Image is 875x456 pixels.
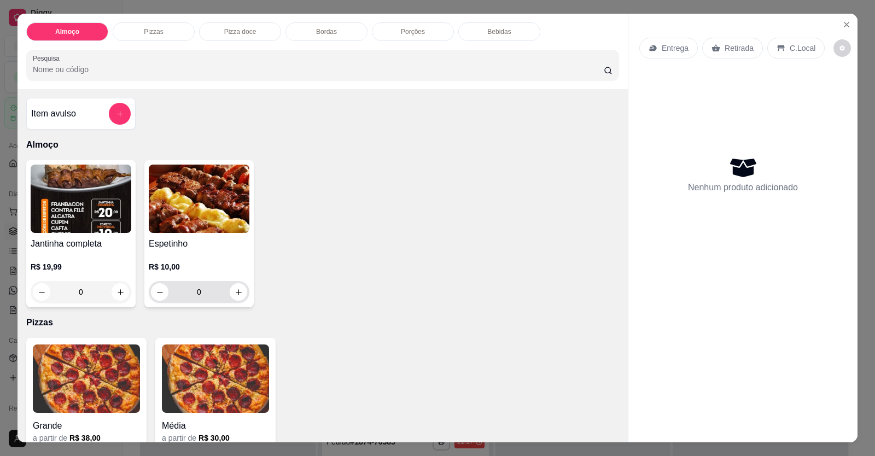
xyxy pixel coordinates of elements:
[838,16,855,33] button: Close
[662,43,689,54] p: Entrega
[725,43,754,54] p: Retirada
[224,27,256,36] p: Pizza doce
[31,107,76,120] h4: Item avulso
[688,181,798,194] p: Nenhum produto adicionado
[149,165,249,233] img: product-image
[31,165,131,233] img: product-image
[33,344,140,413] img: product-image
[790,43,815,54] p: C.Local
[230,283,247,301] button: increase-product-quantity
[149,261,249,272] p: R$ 10,00
[33,54,63,63] label: Pesquisa
[316,27,337,36] p: Bordas
[149,237,249,250] h4: Espetinho
[55,27,79,36] p: Almoço
[109,103,131,125] button: add-separate-item
[162,344,269,413] img: product-image
[33,283,50,301] button: decrease-product-quantity
[401,27,425,36] p: Porções
[69,432,101,443] h6: R$ 38,00
[162,432,269,443] div: a partir de
[33,432,140,443] div: a partir de
[112,283,129,301] button: increase-product-quantity
[833,39,851,57] button: decrease-product-quantity
[26,316,619,329] p: Pizzas
[162,419,269,432] h4: Média
[31,237,131,250] h4: Jantinha completa
[199,432,230,443] h6: R$ 30,00
[144,27,163,36] p: Pizzas
[33,419,140,432] h4: Grande
[33,64,604,75] input: Pesquisa
[26,138,619,151] p: Almoço
[31,261,131,272] p: R$ 19,99
[487,27,511,36] p: Bebidas
[151,283,168,301] button: decrease-product-quantity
